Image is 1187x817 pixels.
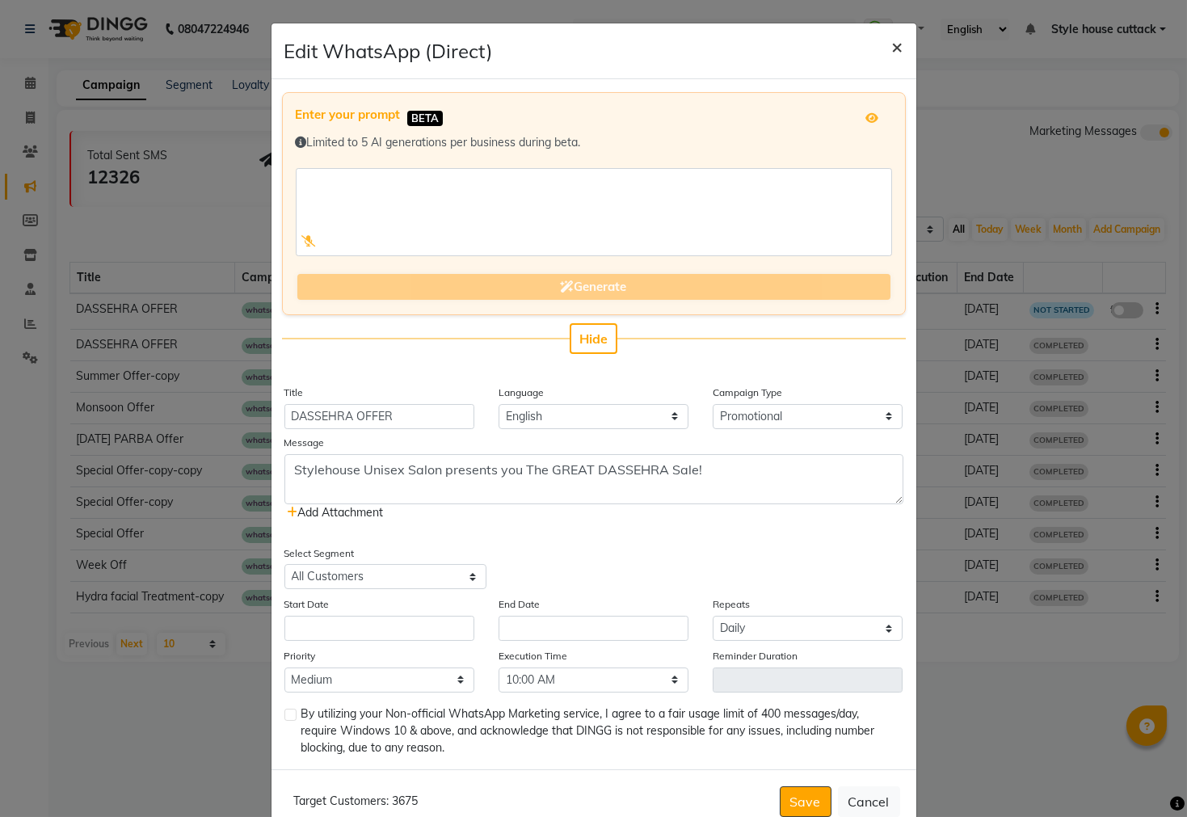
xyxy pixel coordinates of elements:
span: By utilizing your Non-official WhatsApp Marketing service, I agree to a fair usage limit of 400 m... [301,705,890,756]
button: Hide [570,323,617,354]
label: Campaign Type [713,385,782,400]
button: Save [780,786,831,817]
h4: Edit WhatsApp (Direct) [284,36,494,65]
input: Enter Title [284,404,474,429]
span: Add Attachment [288,505,384,520]
label: Priority [284,649,316,663]
label: Select Segment [284,546,355,561]
label: Title [284,385,304,400]
label: Repeats [713,597,750,612]
span: BETA [407,111,443,126]
label: End Date [499,597,540,612]
div: Limited to 5 AI generations per business during beta. [296,134,892,151]
span: × [892,34,903,58]
label: Reminder Duration [713,649,798,663]
span: Hide [579,331,608,347]
label: Execution Time [499,649,567,663]
label: Message [284,436,325,450]
label: Language [499,385,544,400]
span: Target Customers: 3675 [294,794,419,808]
label: Enter your prompt [296,106,401,124]
button: Cancel [838,786,900,817]
button: Close [879,23,916,69]
label: Start Date [284,597,330,612]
